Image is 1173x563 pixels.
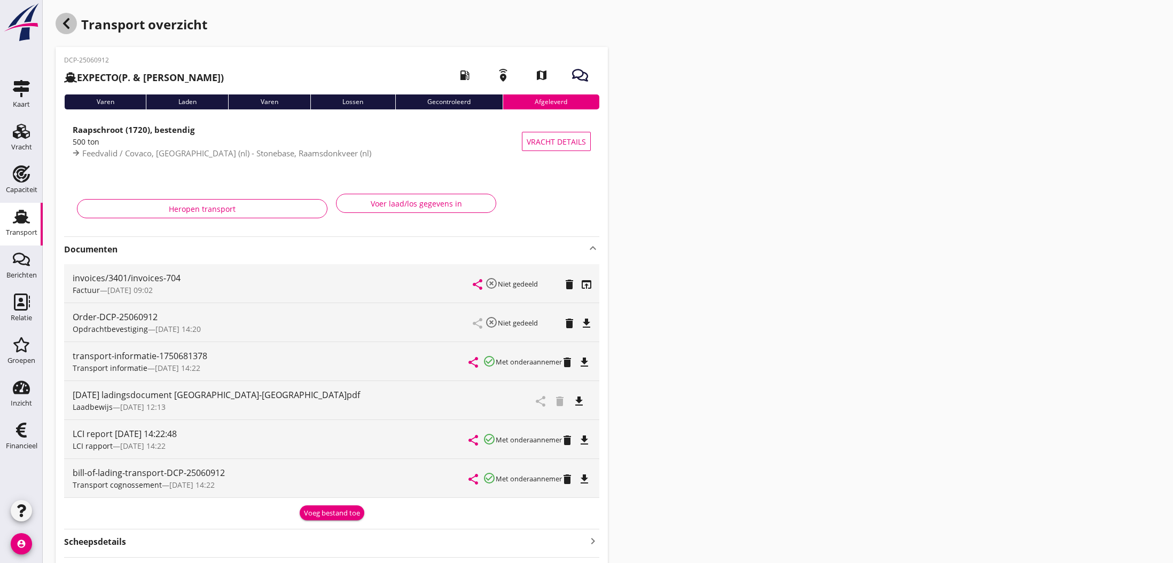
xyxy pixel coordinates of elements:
i: share [471,278,484,291]
i: map [527,60,557,90]
div: Order-DCP-25060912 [73,311,473,323]
div: — [73,440,469,451]
span: Transport cognossement [73,480,162,490]
div: Afgeleverd [503,94,599,109]
i: delete [563,317,576,330]
small: Met onderaannemer [496,435,562,445]
button: Voeg bestand toe [300,505,364,520]
strong: Raapschroot (1720), bestendig [73,124,194,135]
span: Factuur [73,285,100,295]
i: local_gas_station [450,60,480,90]
span: Laadbewijs [73,402,113,412]
span: LCI rapport [73,441,113,451]
div: — [73,479,469,490]
div: — [73,323,473,335]
div: bill-of-lading-transport-DCP-25060912 [73,466,469,479]
div: Capaciteit [6,186,37,193]
div: Groepen [7,357,35,364]
i: check_circle_outline [483,355,496,368]
i: keyboard_arrow_up [586,242,599,255]
div: LCI report [DATE] 14:22:48 [73,427,469,440]
i: keyboard_arrow_right [586,534,599,548]
i: check_circle_outline [483,472,496,485]
i: file_download [578,473,591,486]
i: share [467,434,480,447]
div: Berichten [6,272,37,279]
i: delete [561,473,574,486]
i: emergency_share [488,60,518,90]
i: file_download [580,317,593,330]
small: Niet gedeeld [498,279,538,289]
span: Transport informatie [73,363,147,373]
div: — [73,284,473,296]
div: Lossen [310,94,395,109]
div: Vracht [11,144,32,150]
span: Feedvalid / Covaco, [GEOGRAPHIC_DATA] (nl) - Stonebase, Raamsdonkveer (nl) [82,148,371,158]
i: delete [561,356,574,369]
div: Relatie [11,314,32,321]
small: Met onderaannemer [496,474,562,483]
div: Voeg bestand toe [304,508,360,519]
div: [DATE] ladingsdocument [GEOGRAPHIC_DATA]-[GEOGRAPHIC_DATA]pdf [73,388,482,401]
div: Kaart [13,101,30,108]
h2: (P. & [PERSON_NAME]) [64,70,224,85]
div: — [73,401,482,413]
div: Laden [146,94,228,109]
strong: EXPECTO [77,71,119,84]
i: file_download [578,434,591,447]
div: 500 ton [73,136,522,147]
span: [DATE] 12:13 [120,402,166,412]
div: — [73,362,469,374]
i: account_circle [11,533,32,554]
i: open_in_browser [580,278,593,291]
div: Transport [6,229,37,236]
div: transport-informatie-1750681378 [73,350,469,362]
div: Varen [228,94,310,109]
div: Gecontroleerd [395,94,503,109]
small: Niet gedeeld [498,318,538,328]
strong: Scheepsdetails [64,536,126,548]
a: Raapschroot (1720), bestendig500 tonFeedvalid / Covaco, [GEOGRAPHIC_DATA] (nl) - Stonebase, Raams... [64,118,599,165]
strong: Documenten [64,243,586,256]
i: file_download [573,395,585,408]
div: Financieel [6,442,37,449]
i: delete [561,434,574,447]
span: Vracht details [527,136,586,147]
span: Opdrachtbevestiging [73,324,148,334]
p: DCP-25060912 [64,55,224,65]
span: [DATE] 14:22 [169,480,215,490]
i: share [467,356,480,369]
span: [DATE] 14:20 [155,324,201,334]
h1: Transport overzicht [56,13,608,47]
div: Varen [64,94,146,109]
img: logo-small.a267ee39.svg [2,3,41,42]
div: Voer laad/los gegevens in [345,198,487,209]
div: Inzicht [11,400,32,407]
i: check_circle_outline [483,433,496,446]
button: Voer laad/los gegevens in [336,194,496,213]
div: invoices/3401/invoices-704 [73,272,473,284]
span: [DATE] 09:02 [107,285,153,295]
button: Vracht details [522,132,591,151]
small: Met onderaannemer [496,357,562,367]
div: Heropen transport [86,203,318,215]
i: file_download [578,356,591,369]
i: highlight_off [485,316,498,329]
button: Heropen transport [77,199,327,218]
span: [DATE] 14:22 [155,363,200,373]
i: delete [563,278,576,291]
span: [DATE] 14:22 [120,441,166,451]
i: share [467,473,480,486]
i: highlight_off [485,277,498,290]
